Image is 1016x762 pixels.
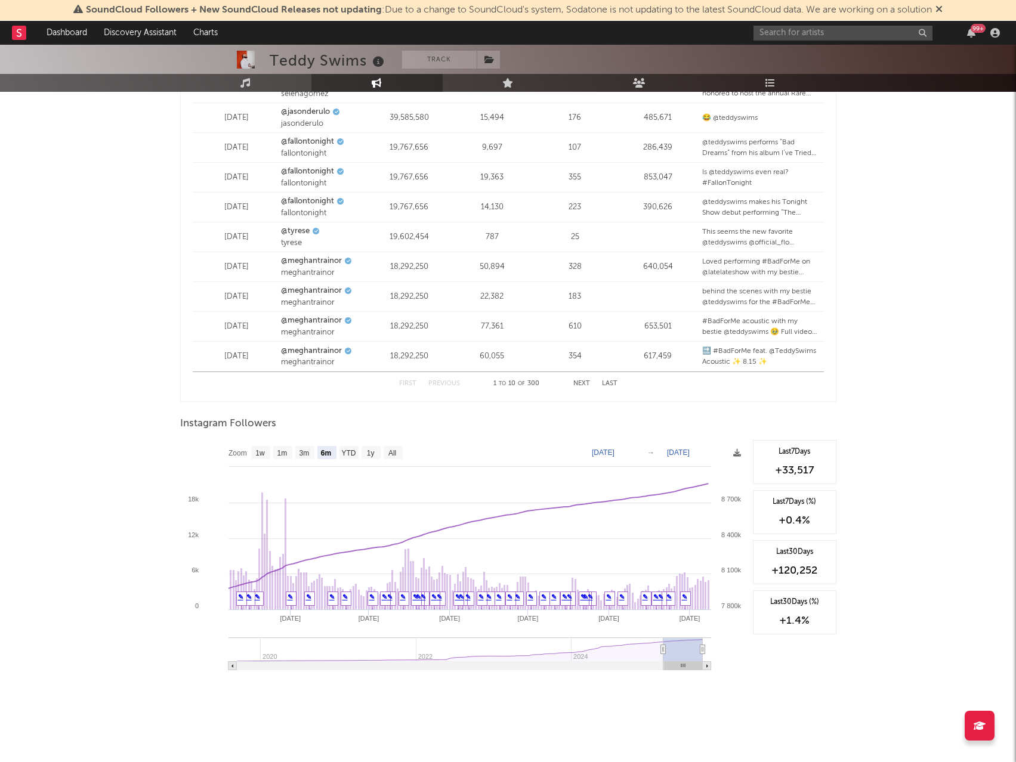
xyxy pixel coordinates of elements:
a: ✎ [606,593,612,600]
a: ✎ [682,593,687,600]
div: @teddyswims performs “Bad Dreams” from his album I’ve Tried Everything But Therapy (Part 2)! #Fal... [702,137,817,159]
a: @meghantrainor [281,345,342,357]
span: : Due to a change to SoundCloud's system, Sodatone is not updating to the latest SoundCloud data.... [86,5,932,15]
div: 617,459 [619,351,696,363]
div: 18,292,250 [370,321,447,333]
div: 354 [536,351,613,363]
a: ✎ [580,593,586,600]
button: First [399,380,416,387]
a: @fallontonight [281,196,334,207]
div: 25 [536,231,613,243]
a: Dashboard [38,21,95,45]
div: 19,767,656 [370,142,447,154]
div: 14,130 [453,202,530,213]
div: 39,585,580 [370,112,447,124]
div: 🔜 #BadForMe feat. @TeddySwims Acoustic ✨ 8.15 ✨ [702,346,817,367]
div: 19,767,656 [370,202,447,213]
a: ✎ [400,593,406,600]
div: 1 10 300 [484,377,549,391]
a: @fallontonight [281,136,334,148]
a: ✎ [255,593,260,600]
text: [DATE] [667,448,690,457]
div: 22,382 [453,291,530,303]
div: Last 7 Days (%) [759,497,830,507]
text: [DATE] [598,615,619,622]
a: ✎ [496,593,502,600]
div: meghantrainor [281,297,365,309]
a: ✎ [515,593,520,600]
a: @meghantrainor [281,315,342,327]
a: ✎ [329,593,335,600]
div: selenagomez [281,88,365,100]
a: ✎ [421,593,426,600]
a: ✎ [382,593,387,600]
button: Next [573,380,590,387]
div: behind the scenes with my bestie @teddyswims for the #BadForMe Acoustic video✌️❤️ Link to watch i... [702,286,817,308]
div: 77,361 [453,321,530,333]
input: Search for artists [753,26,932,41]
text: 1m [277,449,287,457]
div: 19,602,454 [370,231,447,243]
a: ✎ [306,593,311,600]
a: @meghantrainor [281,285,342,297]
text: 1w [255,449,265,457]
div: #BadForMe acoustic with my bestie @teddyswims 🥹 Full video on my Facebook page ❤️ [702,316,817,337]
span: to [499,381,506,386]
text: 12k [188,531,199,538]
div: 640,054 [619,261,696,273]
div: [DATE] [199,321,276,333]
a: ✎ [658,593,663,600]
a: ✎ [486,593,492,600]
div: [DATE] [199,351,276,363]
div: meghantrainor [281,327,365,339]
a: @jasonderulo [281,106,330,118]
div: 355 [536,172,613,184]
div: 223 [536,202,613,213]
div: [DATE] [199,172,276,184]
text: 8 700k [721,495,741,503]
div: @teddyswims makes his Tonight Show debut performing “The Door”! #FallonTonight [702,197,817,218]
div: 18,292,250 [370,291,447,303]
a: ✎ [666,593,672,600]
div: 99 + [971,24,986,33]
a: ✎ [416,593,421,600]
div: [DATE] [199,231,276,243]
span: Instagram Followers [180,417,276,431]
div: fallontonight [281,207,365,219]
div: 485,671 [619,112,696,124]
text: Zoom [228,449,247,457]
text: [DATE] [358,615,379,622]
text: 3m [299,449,309,457]
text: → [647,448,654,457]
text: 1y [366,449,374,457]
button: Last [602,380,617,387]
div: Last 30 Days (%) [759,597,830,608]
a: ✎ [342,593,348,600]
a: ✎ [431,593,437,600]
button: Previous [428,380,460,387]
div: Is @teddyswims even real? #FallonTonight [702,167,817,188]
button: Track [402,51,477,69]
text: 18k [188,495,199,503]
a: ✎ [619,593,625,600]
div: 107 [536,142,613,154]
text: [DATE] [592,448,614,457]
div: 853,047 [619,172,696,184]
a: ✎ [288,593,293,600]
div: Teddy Swims [270,51,387,70]
text: 8 400k [721,531,741,538]
a: ✎ [413,593,418,600]
div: 18,292,250 [370,261,447,273]
div: meghantrainor [281,357,365,368]
div: 19,767,656 [370,172,447,184]
a: ✎ [246,593,252,600]
div: 787 [453,231,530,243]
span: Dismiss [935,5,943,15]
span: SoundCloud Followers + New SoundCloud Releases not updating [86,5,382,15]
a: ✎ [588,593,593,600]
a: ✎ [562,593,567,600]
a: @meghantrainor [281,255,342,267]
text: 6m [320,449,331,457]
div: fallontonight [281,178,365,190]
div: 183 [536,291,613,303]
